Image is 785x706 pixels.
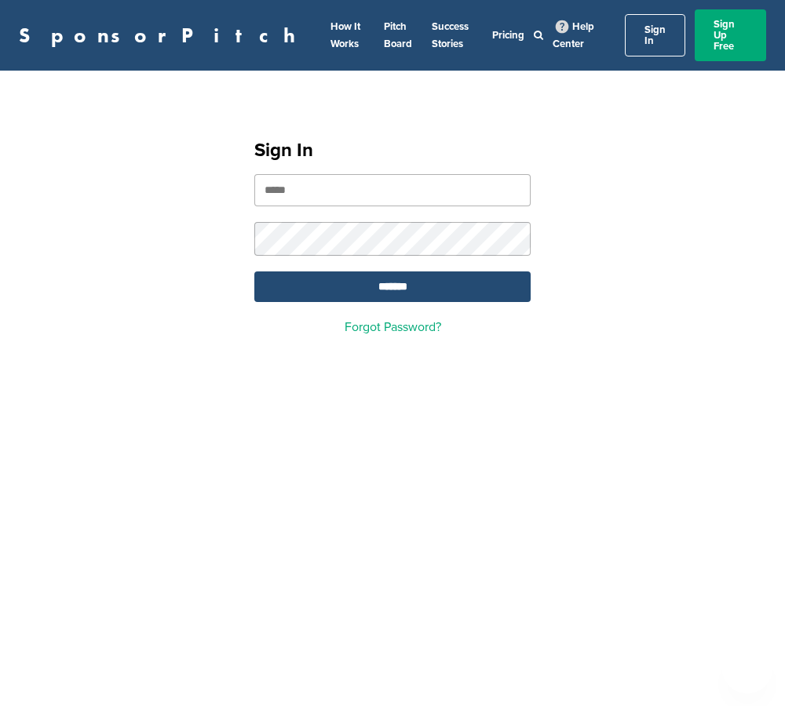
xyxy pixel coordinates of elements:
a: Sign In [625,14,685,56]
a: How It Works [330,20,360,50]
a: SponsorPitch [19,25,305,45]
h1: Sign In [254,136,531,165]
a: Pitch Board [384,20,412,50]
a: Forgot Password? [345,319,441,335]
a: Sign Up Free [695,9,766,61]
a: Pricing [492,29,524,42]
a: Success Stories [432,20,469,50]
a: Help Center [553,17,594,53]
iframe: Button to launch messaging window [722,643,772,693]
